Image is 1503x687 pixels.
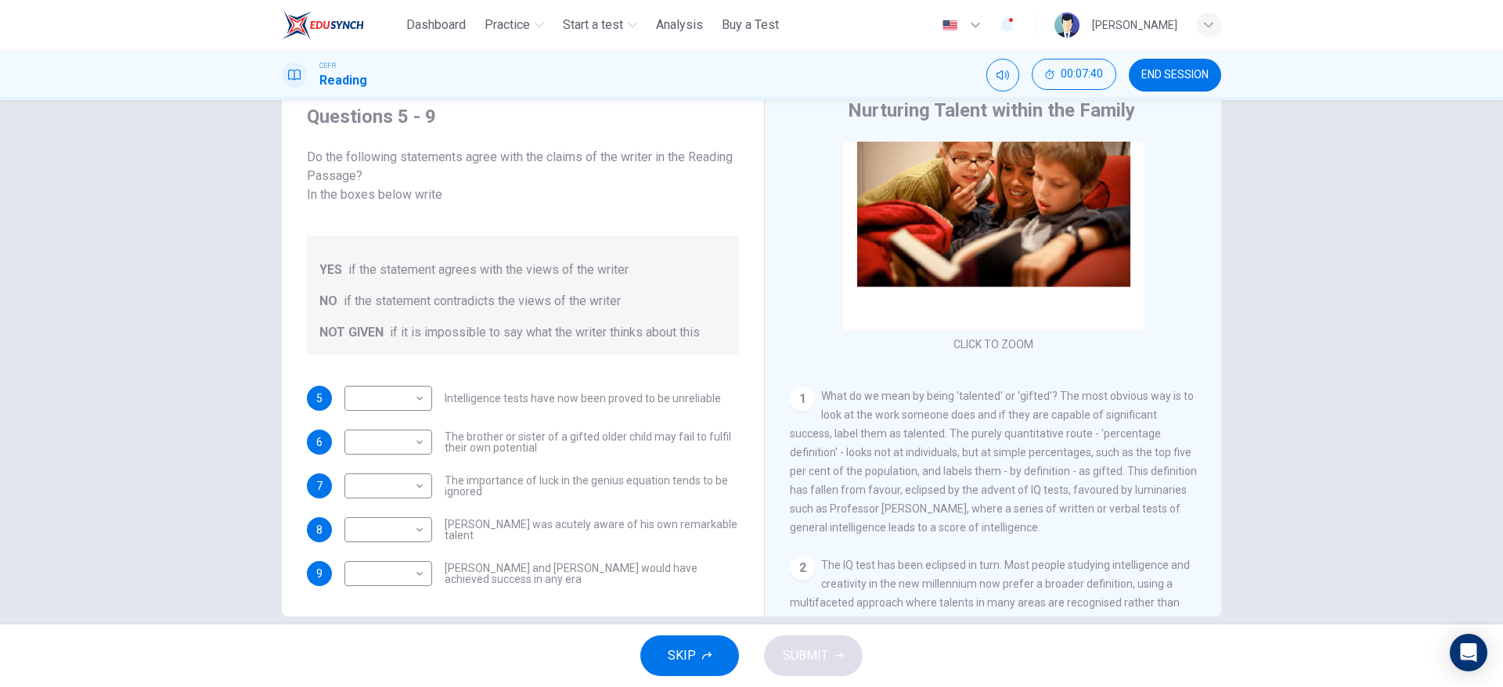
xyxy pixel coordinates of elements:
[1054,13,1079,38] img: Profile picture
[307,104,739,129] h4: Questions 5 - 9
[668,645,696,667] span: SKIP
[656,16,703,34] span: Analysis
[344,292,621,311] span: if the statement contradicts the views of the writer
[986,59,1019,92] div: Mute
[282,9,400,41] a: ELTC logo
[940,20,960,31] img: en
[640,635,739,676] button: SKIP
[319,323,384,342] span: NOT GIVEN
[319,261,342,279] span: YES
[319,292,337,311] span: NO
[1450,634,1487,671] div: Open Intercom Messenger
[445,475,739,497] span: The importance of luck in the genius equation tends to be ignored
[390,323,700,342] span: if it is impossible to say what the writer thinks about this
[1061,68,1103,81] span: 00:07:40
[319,60,336,71] span: CEFR
[790,387,815,412] div: 1
[1141,69,1209,81] span: END SESSION
[848,98,1135,123] h4: Nurturing Talent within the Family
[1129,59,1221,92] button: END SESSION
[319,71,367,90] h1: Reading
[715,11,785,39] button: Buy a Test
[445,393,721,404] span: Intelligence tests have now been proved to be unreliable
[445,519,739,541] span: [PERSON_NAME] was acutely aware of his own remarkable talent
[348,261,629,279] span: if the statement agrees with the views of the writer
[650,11,709,39] button: Analysis
[307,148,739,204] span: Do the following statements agree with the claims of the writer in the Reading Passage?
[316,437,323,448] span: 6
[478,11,550,39] button: Practice
[1032,59,1116,92] div: Hide
[316,393,323,404] span: 5
[557,11,643,39] button: Start a test
[722,16,779,34] span: Buy a Test
[485,16,530,34] span: Practice
[316,480,323,491] span: 7
[406,16,466,34] span: Dashboard
[1092,16,1177,34] div: [PERSON_NAME]
[445,563,739,584] span: [PERSON_NAME] and [PERSON_NAME] would have achieved success in any era
[282,9,364,41] img: ELTC logo
[316,568,323,579] span: 9
[1032,59,1116,90] button: 00:07:40
[790,390,1197,534] span: What do we mean by being 'talented' or 'gifted'? The most obvious way is to look at the work some...
[400,11,472,39] button: Dashboard
[316,524,323,535] span: 8
[307,185,739,204] div: In the boxes below write
[445,431,739,453] span: The brother or sister of a gifted older child may fail to fulfil their own potential
[790,556,815,581] div: 2
[563,16,623,34] span: Start a test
